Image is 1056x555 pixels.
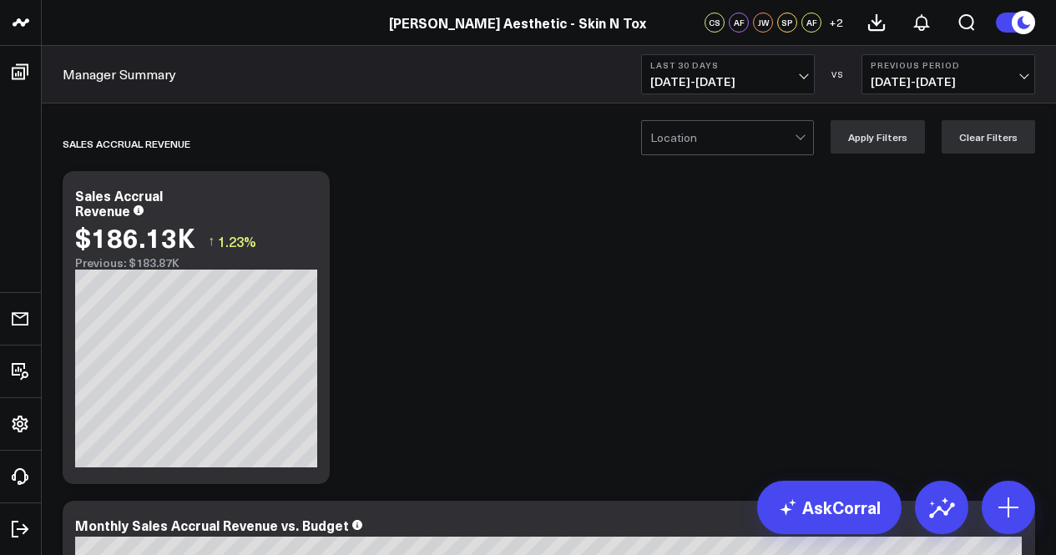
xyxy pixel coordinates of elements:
a: AskCorral [757,481,902,534]
div: AF [801,13,821,33]
div: VS [823,69,853,79]
button: Clear Filters [942,120,1035,154]
a: Manager Summary [63,65,176,83]
div: JW [753,13,773,33]
button: Previous Period[DATE]-[DATE] [861,54,1035,94]
div: Previous: $183.87K [75,256,317,270]
button: Last 30 Days[DATE]-[DATE] [641,54,815,94]
button: Apply Filters [831,120,925,154]
div: Sales Accrual Revenue [63,124,190,163]
div: CS [705,13,725,33]
div: Sales Accrual Revenue [75,186,163,219]
span: 1.23% [218,232,256,250]
a: [PERSON_NAME] Aesthetic - Skin N Tox [389,13,646,32]
span: [DATE] - [DATE] [650,75,806,88]
div: $186.13K [75,222,195,252]
span: + 2 [829,17,843,28]
button: +2 [826,13,846,33]
span: ↑ [208,230,215,252]
span: [DATE] - [DATE] [871,75,1026,88]
div: AF [729,13,749,33]
b: Last 30 Days [650,60,806,70]
div: Monthly Sales Accrual Revenue vs. Budget [75,516,349,534]
b: Previous Period [871,60,1026,70]
div: SP [777,13,797,33]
